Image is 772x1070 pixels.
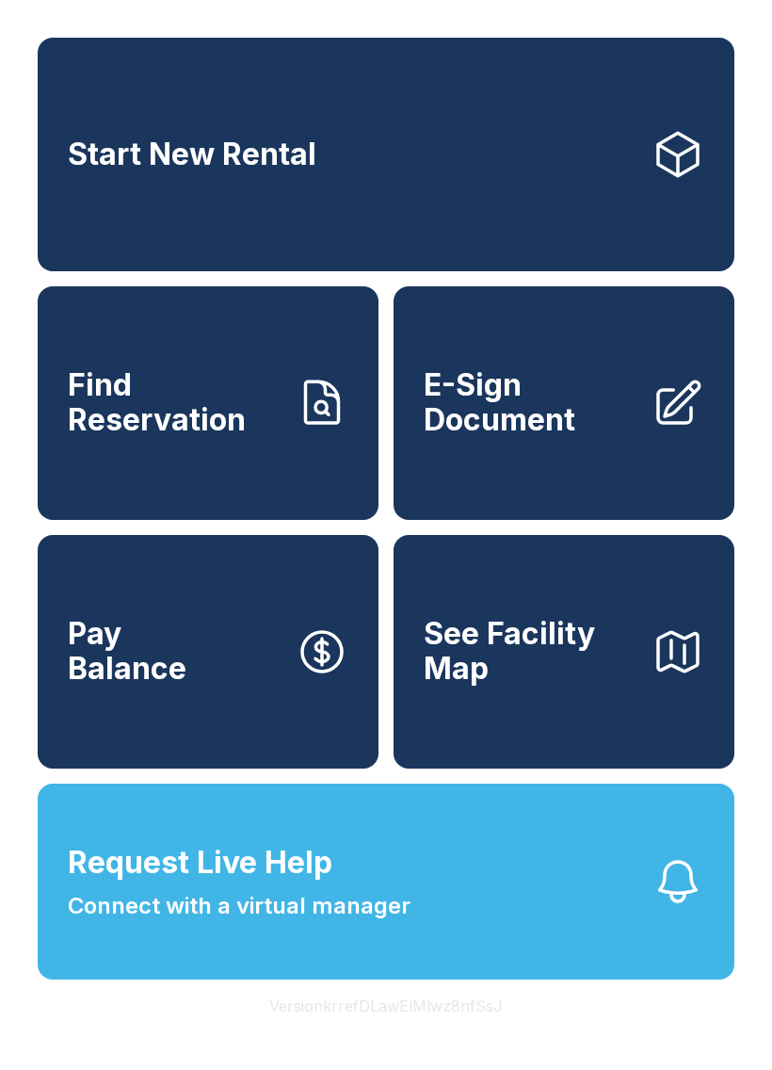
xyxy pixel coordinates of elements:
button: See Facility Map [394,535,734,769]
span: See Facility Map [424,617,636,686]
button: VersionkrrefDLawElMlwz8nfSsJ [254,980,518,1032]
button: Request Live HelpConnect with a virtual manager [38,784,734,980]
a: Start New Rental [38,38,734,271]
span: Connect with a virtual manager [68,889,410,923]
span: E-Sign Document [424,368,636,437]
span: Pay Balance [68,617,186,686]
a: E-Sign Document [394,286,734,520]
button: PayBalance [38,535,378,769]
span: Start New Rental [68,138,316,172]
span: Request Live Help [68,840,332,885]
span: Find Reservation [68,368,281,437]
a: Find Reservation [38,286,378,520]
